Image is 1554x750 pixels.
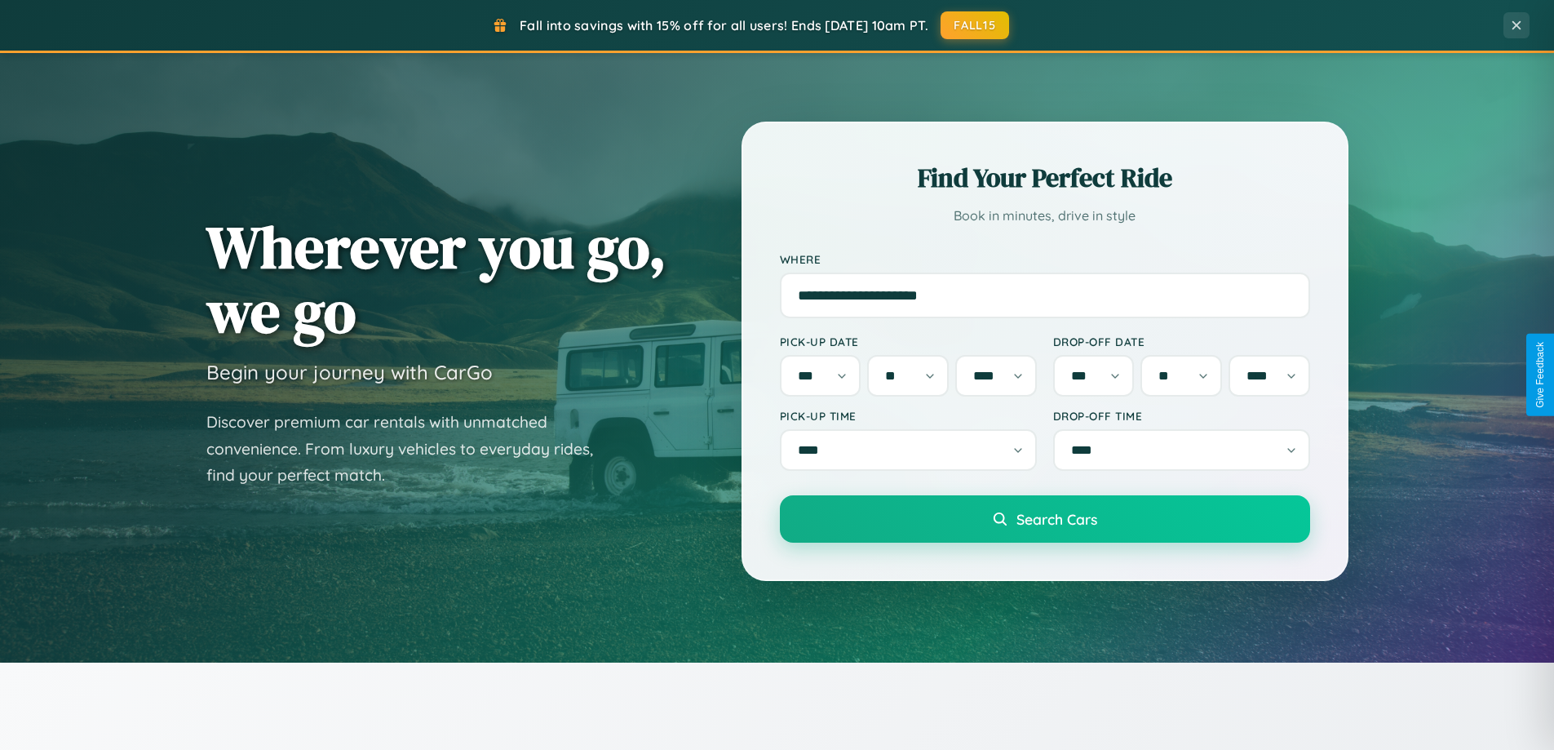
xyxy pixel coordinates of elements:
label: Where [780,252,1310,266]
button: FALL15 [941,11,1009,39]
label: Pick-up Time [780,409,1037,423]
p: Discover premium car rentals with unmatched convenience. From luxury vehicles to everyday rides, ... [206,409,614,489]
label: Drop-off Time [1053,409,1310,423]
button: Search Cars [780,495,1310,543]
span: Search Cars [1016,510,1097,528]
div: Give Feedback [1534,342,1546,408]
h2: Find Your Perfect Ride [780,160,1310,196]
h3: Begin your journey with CarGo [206,360,493,384]
span: Fall into savings with 15% off for all users! Ends [DATE] 10am PT. [520,17,928,33]
p: Book in minutes, drive in style [780,204,1310,228]
label: Drop-off Date [1053,335,1310,348]
label: Pick-up Date [780,335,1037,348]
h1: Wherever you go, we go [206,215,666,344]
